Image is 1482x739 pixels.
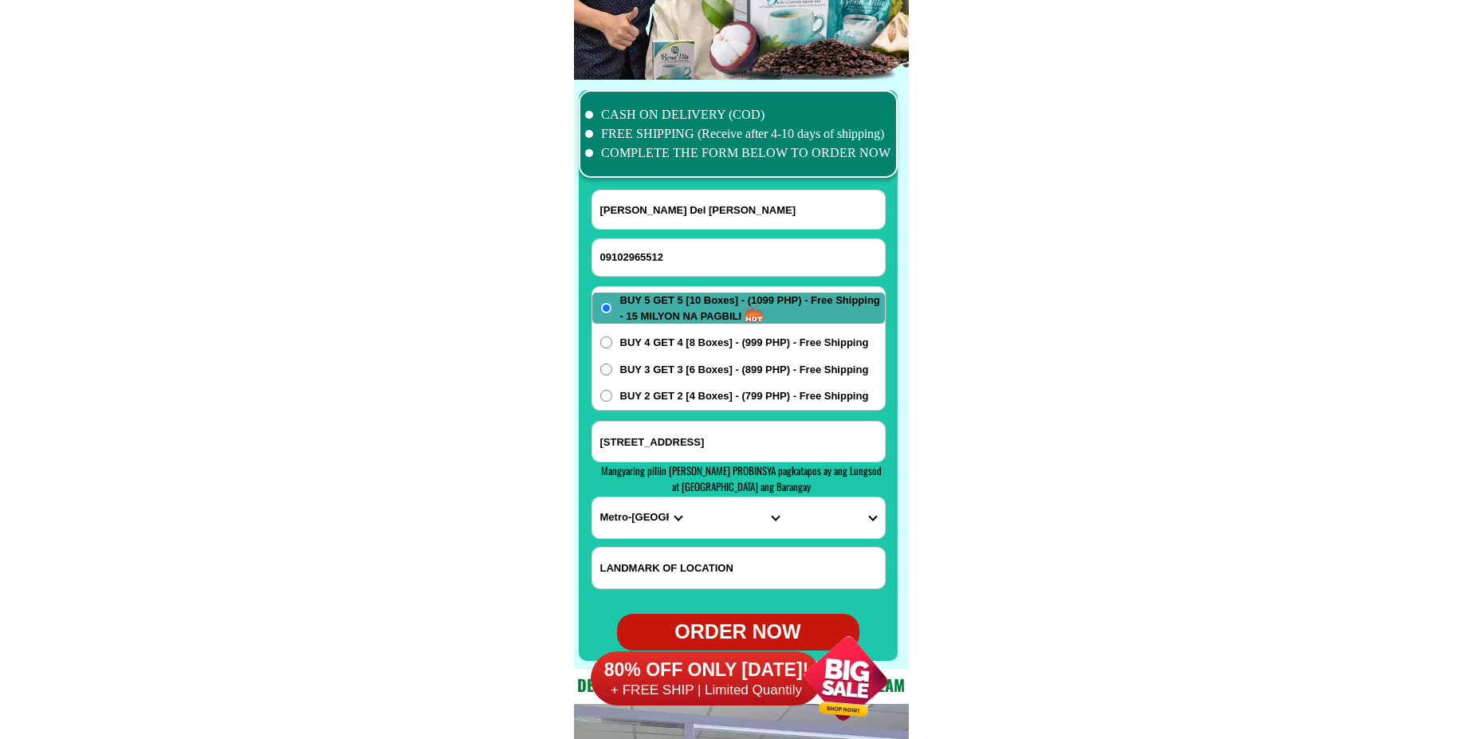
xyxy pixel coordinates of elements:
span: BUY 5 GET 5 [10 Boxes] - (1099 PHP) - Free Shipping - 15 MILYON NA PAGBILI [620,293,885,324]
input: BUY 3 GET 3 [6 Boxes] - (899 PHP) - Free Shipping [600,364,612,375]
select: Select province [592,497,690,538]
input: BUY 2 GET 2 [4 Boxes] - (799 PHP) - Free Shipping [600,390,612,402]
span: BUY 2 GET 2 [4 Boxes] - (799 PHP) - Free Shipping [620,388,869,404]
span: Mangyaring piliin [PERSON_NAME] PROBINSYA pagkatapos ay ang Lungsod at [GEOGRAPHIC_DATA] ang Bara... [601,462,882,494]
input: BUY 4 GET 4 [8 Boxes] - (999 PHP) - Free Shipping [600,336,612,348]
h6: + FREE SHIP | Limited Quantily [580,682,827,701]
li: FREE SHIPPING (Receive after 4-10 days of shipping) [585,124,891,143]
select: Select commune [787,497,884,538]
input: Input address [592,422,885,462]
li: CASH ON DELIVERY (COD) [585,105,891,124]
span: BUY 3 GET 3 [6 Boxes] - (899 PHP) - Free Shipping [620,362,869,378]
input: BUY 5 GET 5 [10 Boxes] - (1099 PHP) - Free Shipping - 15 MILYON NA PAGBILI [600,302,612,314]
h6: 80% OFF ONLY [DATE]! [580,657,827,682]
span: BUY 4 GET 4 [8 Boxes] - (999 PHP) - Free Shipping [620,335,869,351]
input: Input LANDMARKOFLOCATION [592,548,885,588]
h2: Dedicated and professional consulting team [574,673,909,697]
select: Select district [690,497,787,538]
input: Input full_name [592,191,885,229]
li: COMPLETE THE FORM BELOW TO ORDER NOW [585,143,891,163]
input: Input phone_number [592,239,885,276]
